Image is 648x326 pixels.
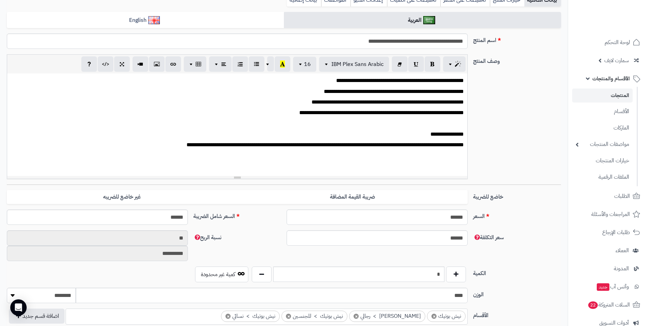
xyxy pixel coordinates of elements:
[588,300,630,310] span: السلات المتروكة
[588,301,598,309] span: 22
[7,190,237,204] label: غير خاضع للضريبه
[470,33,564,44] label: اسم المنتج
[354,314,359,319] span: ×
[427,311,466,322] li: نيش بوتيك
[597,283,609,291] span: جديد
[572,89,633,103] a: المنتجات
[614,191,630,201] span: الطلبات
[349,311,425,322] li: نيش بوتيك > رجالي
[604,56,629,65] span: سمارت لايف
[614,264,629,273] span: المدونة
[572,242,644,259] a: العملاء
[572,104,633,119] a: الأقسام
[591,209,630,219] span: المراجعات والأسئلة
[572,206,644,222] a: المراجعات والأسئلة
[423,16,435,24] img: العربية
[304,60,311,68] span: 16
[10,299,27,316] div: Open Intercom Messenger
[473,233,504,242] span: سعر التكلفة
[572,121,633,135] a: الماركات
[284,12,561,29] a: العربية
[572,297,644,313] a: السلات المتروكة22
[9,309,65,324] button: اضافة قسم جديد
[470,309,564,320] label: الأقسام
[221,311,280,322] li: نيش بوتيك > نسائي
[191,209,284,220] label: السعر شامل الضريبة
[431,314,437,319] span: ×
[596,282,629,291] span: وآتس آب
[293,57,316,72] button: 16
[605,38,630,47] span: لوحة التحكم
[470,54,564,65] label: وصف المنتج
[331,60,384,68] span: IBM Plex Sans Arabic
[148,16,160,24] img: English
[616,246,629,255] span: العملاء
[237,190,468,204] label: ضريبة القيمة المضافة
[602,228,630,237] span: طلبات الإرجاع
[319,57,389,72] button: IBM Plex Sans Arabic
[470,267,564,277] label: الكمية
[470,209,564,220] label: السعر
[286,314,291,319] span: ×
[572,153,633,168] a: خيارات المنتجات
[470,190,564,201] label: خاضع للضريبة
[225,314,231,319] span: ×
[572,279,644,295] a: وآتس آبجديد
[281,311,347,322] li: نيش بوتيك > للجنسين
[592,74,630,83] span: الأقسام والمنتجات
[572,224,644,241] a: طلبات الإرجاع
[470,288,564,299] label: الوزن
[572,137,633,152] a: مواصفات المنتجات
[572,34,644,51] a: لوحة التحكم
[572,170,633,185] a: الملفات الرقمية
[572,260,644,277] a: المدونة
[572,188,644,204] a: الطلبات
[7,12,284,29] a: English
[193,233,221,242] span: نسبة الربح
